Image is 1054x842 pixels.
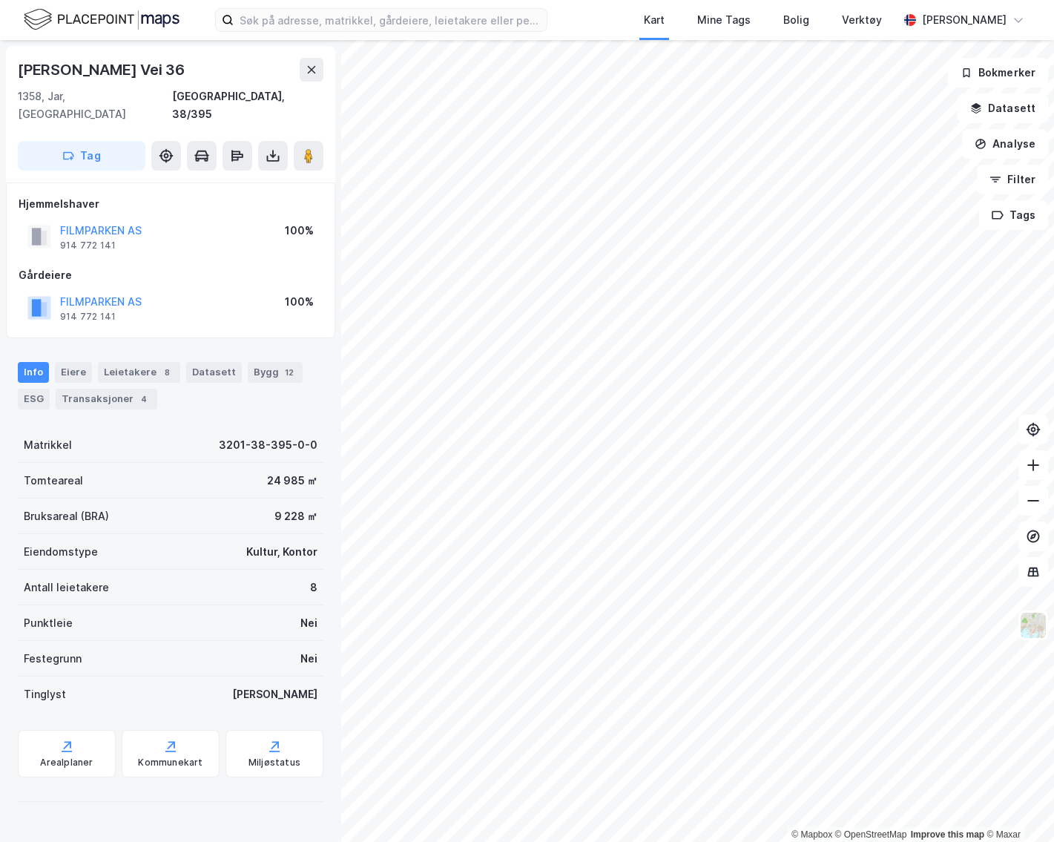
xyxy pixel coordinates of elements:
[18,389,50,410] div: ESG
[310,579,317,596] div: 8
[18,88,172,123] div: 1358, Jar, [GEOGRAPHIC_DATA]
[835,829,907,840] a: OpenStreetMap
[911,829,984,840] a: Improve this map
[232,685,317,703] div: [PERSON_NAME]
[98,362,180,383] div: Leietakere
[783,11,809,29] div: Bolig
[60,240,116,251] div: 914 772 141
[172,88,323,123] div: [GEOGRAPHIC_DATA], 38/395
[977,165,1048,194] button: Filter
[159,365,174,380] div: 8
[979,200,1048,230] button: Tags
[138,757,202,769] div: Kommunekart
[958,93,1048,123] button: Datasett
[246,543,317,561] div: Kultur, Kontor
[24,7,179,33] img: logo.f888ab2527a4732fd821a326f86c7f29.svg
[248,757,300,769] div: Miljøstatus
[948,58,1048,88] button: Bokmerker
[19,195,323,213] div: Hjemmelshaver
[644,11,665,29] div: Kart
[791,829,832,840] a: Mapbox
[300,650,317,668] div: Nei
[18,58,188,82] div: [PERSON_NAME] Vei 36
[219,436,317,454] div: 3201-38-395-0-0
[55,362,92,383] div: Eiere
[842,11,882,29] div: Verktøy
[24,579,109,596] div: Antall leietakere
[1019,611,1047,639] img: Z
[962,129,1048,159] button: Analyse
[980,771,1054,842] iframe: Chat Widget
[24,614,73,632] div: Punktleie
[24,472,83,490] div: Tomteareal
[19,266,323,284] div: Gårdeiere
[24,543,98,561] div: Eiendomstype
[56,389,157,410] div: Transaksjoner
[24,507,109,525] div: Bruksareal (BRA)
[267,472,317,490] div: 24 985 ㎡
[248,362,303,383] div: Bygg
[285,222,314,240] div: 100%
[24,685,66,703] div: Tinglyst
[697,11,751,29] div: Mine Tags
[24,436,72,454] div: Matrikkel
[234,9,547,31] input: Søk på adresse, matrikkel, gårdeiere, leietakere eller personer
[285,293,314,311] div: 100%
[40,757,93,769] div: Arealplaner
[282,365,297,380] div: 12
[60,311,116,323] div: 914 772 141
[922,11,1007,29] div: [PERSON_NAME]
[186,362,242,383] div: Datasett
[24,650,82,668] div: Festegrunn
[136,392,151,407] div: 4
[18,141,145,171] button: Tag
[274,507,317,525] div: 9 228 ㎡
[18,362,49,383] div: Info
[300,614,317,632] div: Nei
